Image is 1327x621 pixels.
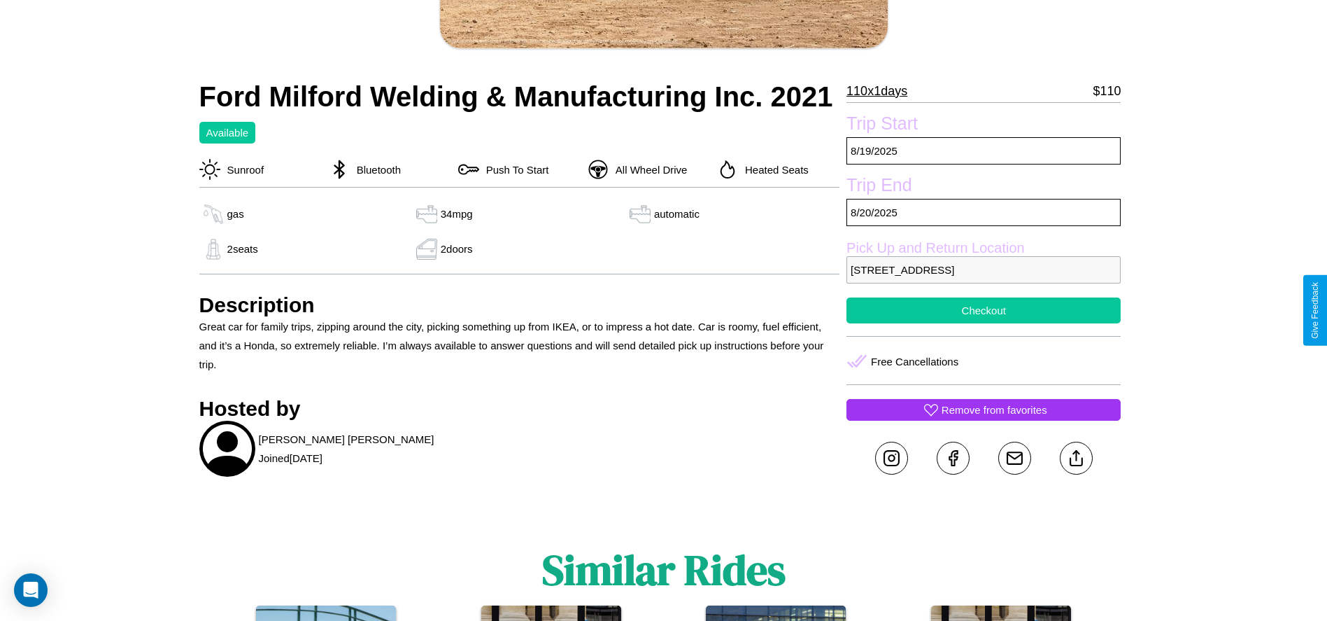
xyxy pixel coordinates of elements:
[738,160,809,179] p: Heated Seats
[413,239,441,260] img: gas
[227,239,258,258] p: 2 seats
[227,204,244,223] p: gas
[441,204,473,223] p: 34 mpg
[199,204,227,225] img: gas
[846,298,1121,323] button: Checkout
[479,160,549,179] p: Push To Start
[199,317,840,374] p: Great car for family trips, zipping around the city, picking something up from IKEA, or to impres...
[220,160,264,179] p: Sunroof
[846,175,1121,199] label: Trip End
[199,239,227,260] img: gas
[1093,80,1121,102] p: $ 110
[846,137,1121,165] p: 8 / 19 / 2025
[846,256,1121,284] p: [STREET_ADDRESS]
[350,160,401,179] p: Bluetooth
[626,204,654,225] img: gas
[199,81,840,113] h2: Ford Milford Welding & Manufacturing Inc. 2021
[14,573,48,607] div: Open Intercom Messenger
[441,239,473,258] p: 2 doors
[609,160,688,179] p: All Wheel Drive
[199,293,840,317] h3: Description
[413,204,441,225] img: gas
[846,399,1121,421] button: Remove from favorites
[259,430,434,449] p: [PERSON_NAME] [PERSON_NAME]
[942,400,1047,419] p: Remove from favorites
[259,449,322,468] p: Joined [DATE]
[542,541,786,599] h1: Similar Rides
[846,80,907,102] p: 110 x 1 days
[654,204,700,223] p: automatic
[871,352,958,371] p: Free Cancellations
[846,199,1121,226] p: 8 / 20 / 2025
[206,123,249,142] p: Available
[199,397,840,421] h3: Hosted by
[846,113,1121,137] label: Trip Start
[846,240,1121,256] label: Pick Up and Return Location
[1310,282,1320,339] div: Give Feedback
